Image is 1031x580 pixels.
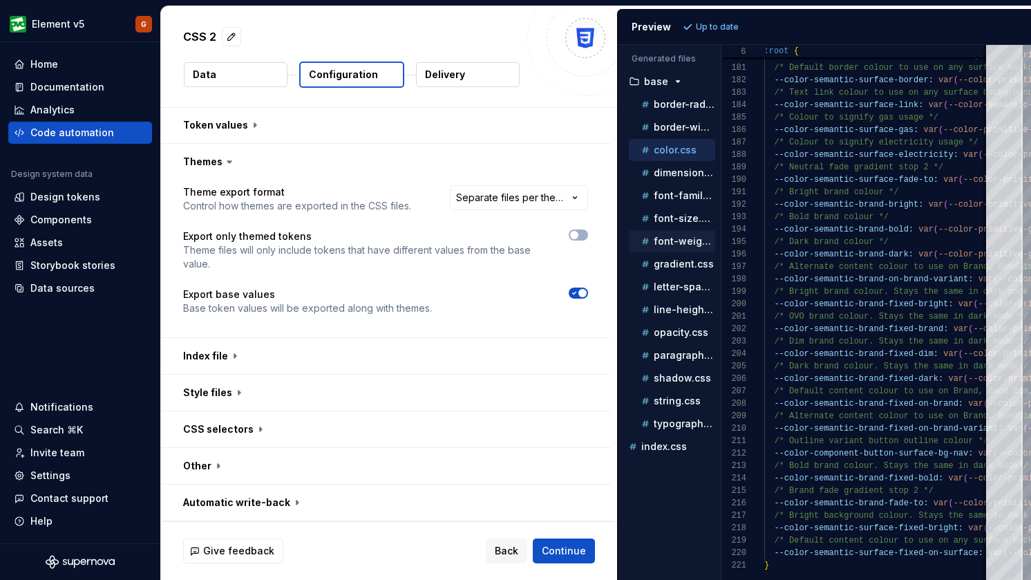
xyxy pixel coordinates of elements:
span: /* Bold brand colour */ [774,212,889,222]
a: Documentation [8,76,152,98]
div: Help [30,514,53,528]
p: opacity.css [654,327,708,338]
p: Delivery [425,68,465,82]
span: var [943,175,958,185]
button: border-width.css [629,120,715,135]
span: Give feedback [203,544,274,558]
p: typography.css [654,418,715,429]
p: border-width.css [654,122,715,133]
div: 219 [721,534,746,547]
span: var [968,399,983,409]
button: string.css [629,393,715,409]
p: string.css [654,395,701,406]
div: 202 [721,323,746,335]
div: Documentation [30,80,104,94]
span: /* Text link colour to use on any surface backgrou [774,88,1023,97]
span: var [958,299,973,309]
span: /* Default content colour to use on any surface ba [774,536,1023,545]
a: Invite team [8,442,152,464]
p: gradient.css [654,259,714,270]
p: Configuration [309,68,378,82]
p: Export base values [183,288,432,301]
p: Export only themed tokens [183,230,544,243]
span: :root [764,46,789,56]
div: 210 [721,422,746,435]
button: Notifications [8,396,152,418]
p: font-family.css [654,190,715,201]
span: ( [963,374,968,384]
svg: Supernova Logo [46,555,115,569]
span: ( [958,349,963,359]
div: 186 [721,124,746,136]
span: { [794,46,799,56]
p: paragraph-spacing.css [654,350,715,361]
span: ( [958,175,963,185]
span: /* Neutral fade gradient stop 2 */ [774,162,943,172]
span: /* Bright brand colour. Stays the same in dark mod [774,287,1023,297]
span: var [968,523,983,533]
span: ( [968,324,973,334]
div: 198 [721,273,746,286]
div: 212 [721,447,746,460]
div: Design tokens [30,190,100,204]
button: shadow.css [629,371,715,386]
span: ( [943,200,948,209]
span: /* Dim brand colour. Stays the same in dark mode * [774,337,1023,346]
div: Invite team [30,446,84,460]
div: 216 [721,497,746,509]
span: ( [933,250,938,259]
button: Back [486,539,527,563]
button: Continue [533,539,595,563]
p: Generated files [632,53,707,64]
span: var [978,274,993,284]
span: ( [948,498,953,508]
span: var [963,150,978,160]
span: ( [953,75,958,85]
span: /* Dark brand colour */ [774,237,889,247]
div: 220 [721,547,746,559]
div: 218 [721,522,746,534]
div: 189 [721,161,746,174]
span: /* Bold brand colour. Stays the same in dark mode [774,461,1018,471]
span: var [978,449,993,458]
button: typography.css [629,416,715,431]
a: Settings [8,465,152,487]
p: base [644,76,668,87]
a: Assets [8,232,152,254]
div: G [141,19,146,30]
div: Notifications [30,400,93,414]
button: Give feedback [183,539,283,563]
span: --color-semantic-brand-fixed-on-brand: [774,399,963,409]
span: /* Bright background colour. Stays the same in dar [774,511,1023,521]
span: var [938,75,954,85]
span: /* Alternate content colour to use on Brand, Band [774,411,1018,421]
span: var [928,200,943,209]
div: Settings [30,469,70,483]
span: Back [495,544,518,558]
p: CSS 2 [183,28,216,45]
button: Configuration [299,62,404,88]
div: 181 [721,62,746,74]
span: --color-semantic-surface-electricity: [774,150,958,160]
p: Theme export format [183,185,411,199]
span: var [918,250,934,259]
span: /* Bright brand colour */ [774,187,898,197]
p: Theme files will only include tokens that have different values from the base value. [183,243,544,271]
a: Components [8,209,152,231]
span: ( [973,299,978,309]
span: /* Default content colour to use on Brand, Band Di [774,386,1023,396]
p: color.css [654,144,697,156]
span: --color-semantic-surface-fade-to: [774,175,938,185]
button: border-radius.css [629,97,715,112]
a: Home [8,53,152,75]
div: Preview [632,20,671,34]
span: ( [943,100,948,110]
span: /* Dark brand colour. Stays the same in dark mode [774,362,1018,371]
span: --color-semantic-surface-gas: [774,125,918,135]
button: font-family.css [629,188,715,203]
span: --color-semantic-brand-fixed-brand: [774,324,948,334]
span: --color-semantic-brand-bright: [774,200,923,209]
div: 200 [721,298,746,310]
span: var [943,349,958,359]
p: border-radius.css [654,99,715,110]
